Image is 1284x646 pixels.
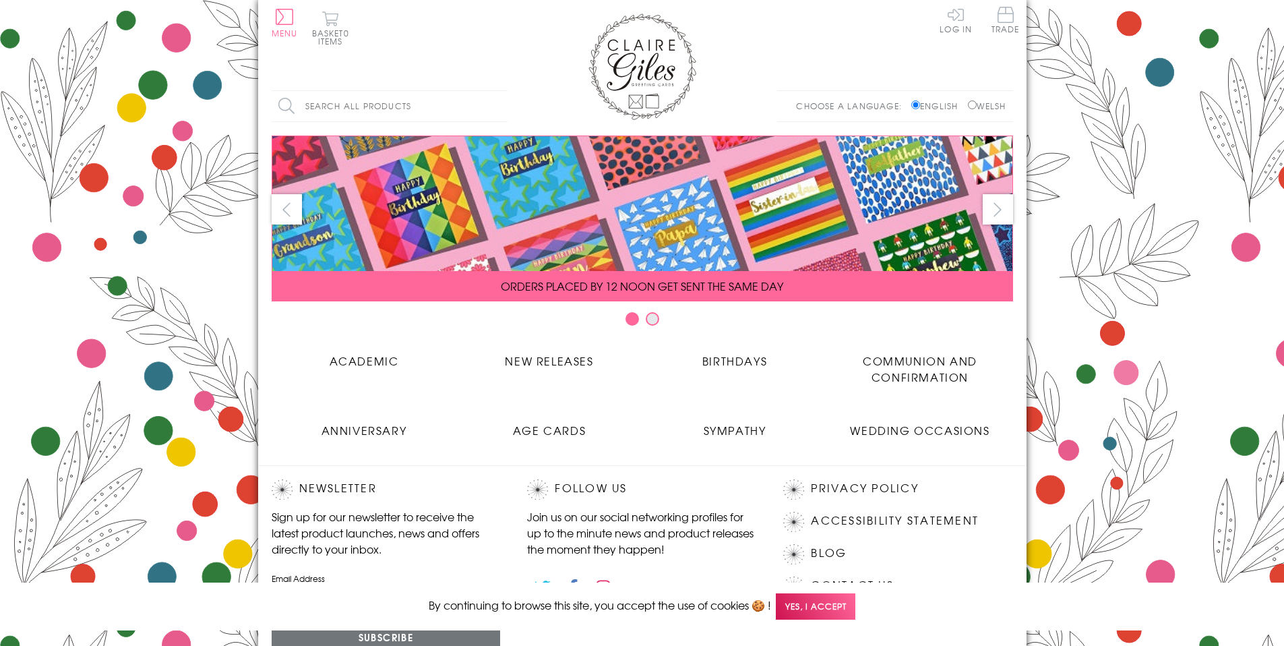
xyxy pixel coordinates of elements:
p: Sign up for our newsletter to receive the latest product launches, news and offers directly to yo... [272,508,501,557]
span: Menu [272,27,298,39]
span: New Releases [505,353,593,369]
input: Search all products [272,91,508,121]
a: Log In [940,7,972,33]
input: Welsh [968,100,977,109]
button: Carousel Page 2 [646,312,659,326]
h2: Newsletter [272,479,501,500]
a: Accessibility Statement [811,512,979,530]
a: Communion and Confirmation [828,343,1013,385]
span: Anniversary [322,422,407,438]
span: Academic [330,353,399,369]
a: Birthdays [642,343,828,369]
label: English [911,100,965,112]
button: Menu [272,9,298,37]
span: Trade [991,7,1020,33]
label: Email Address [272,572,501,585]
div: Carousel Pagination [272,312,1013,332]
button: Carousel Page 1 (Current Slide) [625,312,639,326]
button: next [983,194,1013,225]
span: Wedding Occasions [850,422,989,438]
p: Choose a language: [796,100,909,112]
a: Anniversary [272,412,457,438]
span: Age Cards [513,422,586,438]
img: Claire Giles Greetings Cards [588,13,696,120]
button: Basket0 items [312,11,349,45]
a: Wedding Occasions [828,412,1013,438]
input: English [911,100,920,109]
a: Age Cards [457,412,642,438]
a: Trade [991,7,1020,36]
span: ORDERS PLACED BY 12 NOON GET SENT THE SAME DAY [501,278,783,294]
a: New Releases [457,343,642,369]
a: Contact Us [811,577,893,595]
p: Join us on our social networking profiles for up to the minute news and product releases the mome... [527,508,756,557]
span: Birthdays [702,353,767,369]
span: Communion and Confirmation [863,353,977,385]
span: 0 items [318,27,349,47]
h2: Follow Us [527,479,756,500]
span: Yes, I accept [776,593,855,620]
a: Privacy Policy [811,479,918,498]
span: Sympathy [704,422,766,438]
button: prev [272,194,302,225]
input: Search [494,91,508,121]
a: Blog [811,544,847,562]
a: Academic [272,343,457,369]
label: Welsh [968,100,1006,112]
a: Sympathy [642,412,828,438]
